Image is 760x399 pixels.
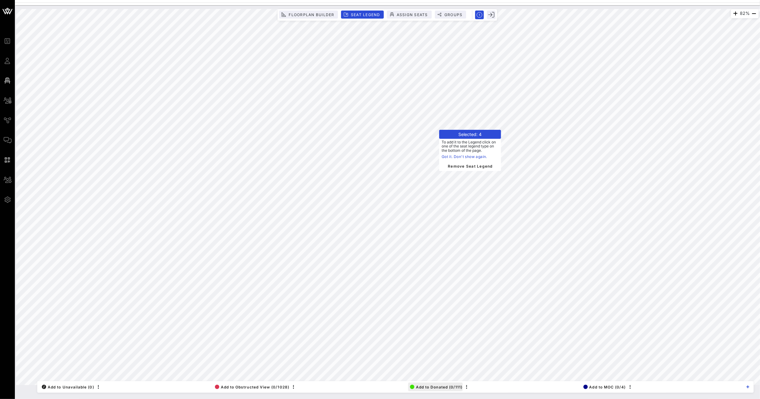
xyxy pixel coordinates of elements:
[351,12,380,17] span: Seat Legend
[410,385,463,389] span: Add to Donated (0/111)
[341,11,384,19] button: Seat Legend
[444,12,463,17] span: Groups
[435,11,466,19] button: Groups
[445,163,495,169] span: Remove Seat Legend
[583,385,626,389] span: Add to MOC (0/4)
[439,130,501,139] header: Selected: 4
[408,383,463,391] button: Add to Donated (0/111)
[42,385,94,389] span: Add to Unavailable (0)
[288,12,334,17] span: Floorplan Builder
[213,383,289,391] button: Add to Obstructed View (0/1028)
[387,11,432,19] button: Assign Seats
[582,383,626,391] button: Add to MOC (0/4)
[40,383,94,391] button: /Add to Unavailable (0)
[439,139,501,160] span: To add it to the Legend click on one of the seat legend type on the bottom of the page.
[215,385,289,389] span: Add to Obstructed View (0/1028)
[731,9,759,18] div: 82%
[442,154,499,160] a: Got it. Don't show again.
[396,12,428,17] span: Assign Seats
[42,385,46,389] div: /
[279,11,338,19] button: Floorplan Builder
[440,160,500,171] button: Remove Seat Legend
